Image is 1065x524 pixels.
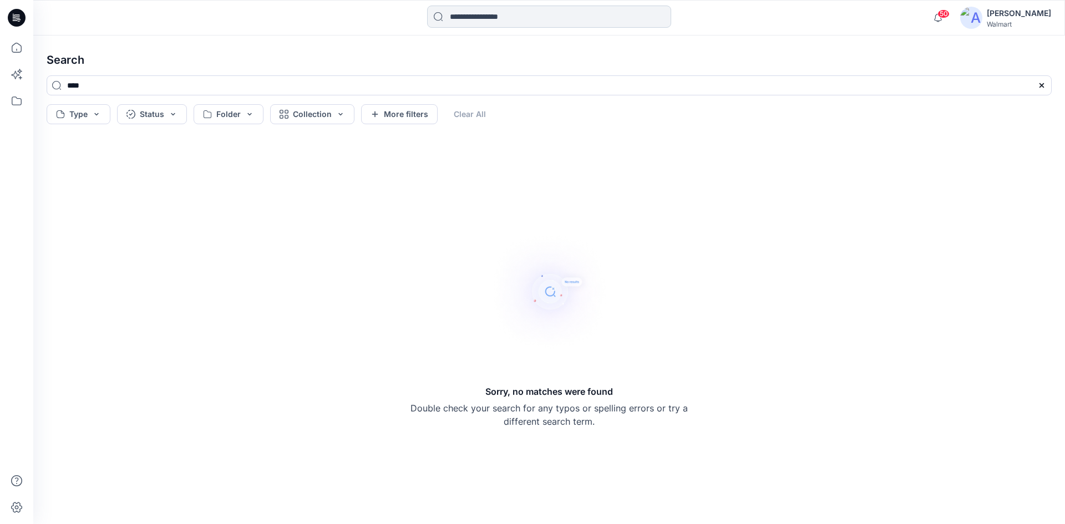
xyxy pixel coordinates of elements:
[38,44,1061,75] h4: Search
[485,385,613,398] h5: Sorry, no matches were found
[47,104,110,124] button: Type
[270,104,354,124] button: Collection
[937,9,950,18] span: 50
[987,20,1051,28] div: Walmart
[117,104,187,124] button: Status
[361,104,438,124] button: More filters
[960,7,982,29] img: avatar
[483,225,616,358] img: Sorry, no matches were found
[194,104,263,124] button: Folder
[987,7,1051,20] div: [PERSON_NAME]
[410,401,688,428] p: Double check your search for any typos or spelling errors or try a different search term.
